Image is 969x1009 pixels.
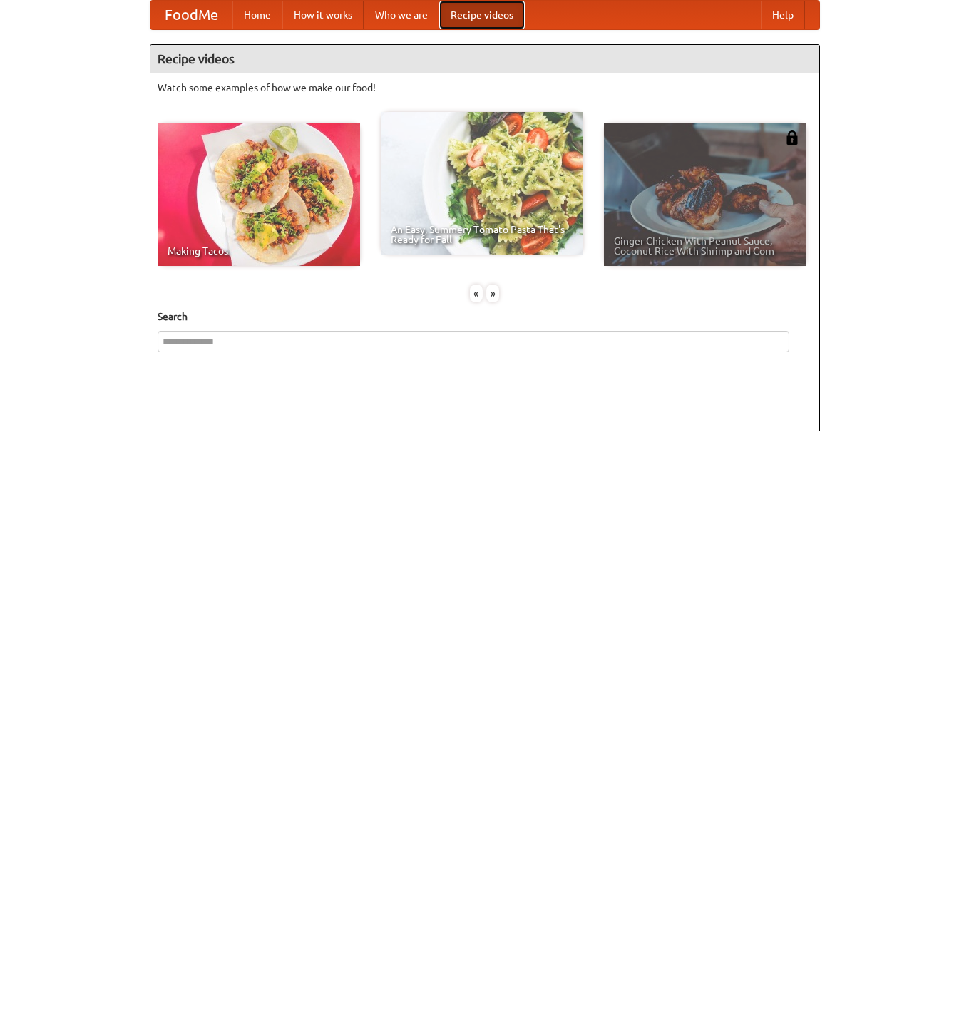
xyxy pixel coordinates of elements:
a: FoodMe [150,1,232,29]
h5: Search [158,309,812,324]
img: 483408.png [785,130,799,145]
span: An Easy, Summery Tomato Pasta That's Ready for Fall [391,225,573,245]
a: Home [232,1,282,29]
a: Help [761,1,805,29]
a: An Easy, Summery Tomato Pasta That's Ready for Fall [381,112,583,255]
a: Who we are [364,1,439,29]
a: Making Tacos [158,123,360,266]
span: Making Tacos [168,246,350,256]
a: How it works [282,1,364,29]
p: Watch some examples of how we make our food! [158,81,812,95]
div: » [486,285,499,302]
a: Recipe videos [439,1,525,29]
div: « [470,285,483,302]
h4: Recipe videos [150,45,819,73]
